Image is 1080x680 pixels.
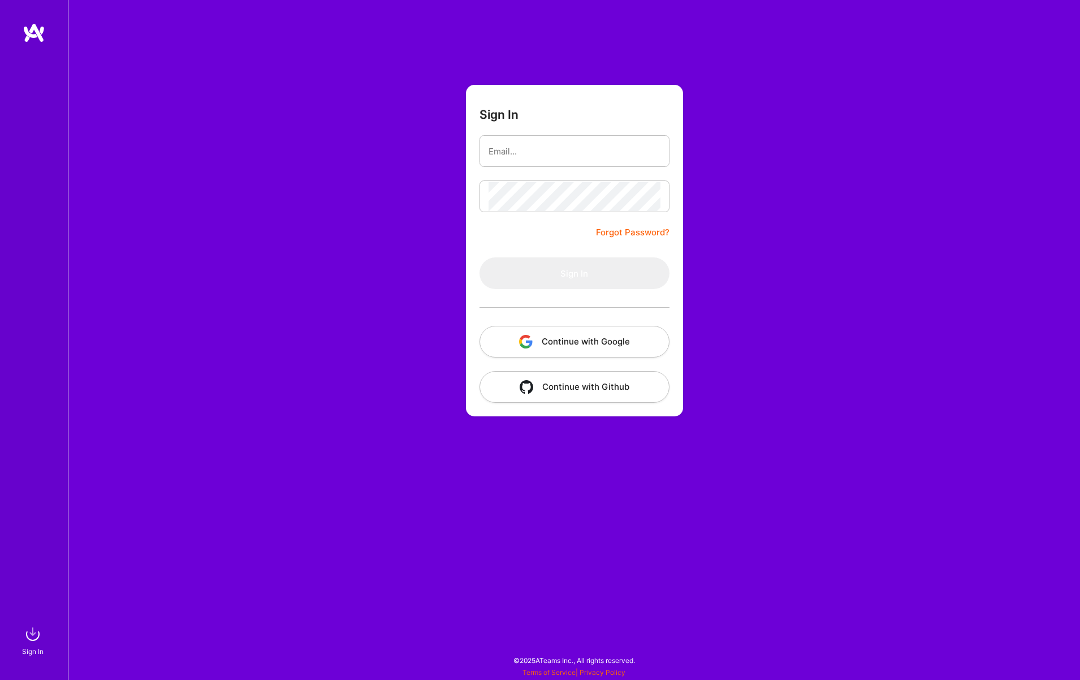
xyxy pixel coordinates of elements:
div: © 2025 ATeams Inc., All rights reserved. [68,646,1080,674]
h3: Sign In [479,107,519,122]
img: icon [519,335,533,348]
a: Terms of Service [522,668,576,677]
button: Continue with Google [479,326,669,358]
button: Sign In [479,257,669,289]
div: Sign In [22,645,44,657]
button: Continue with Github [479,371,669,403]
a: Privacy Policy [580,668,625,677]
input: Email... [489,137,660,166]
img: icon [520,380,533,394]
span: | [522,668,625,677]
a: Forgot Password? [596,226,669,239]
a: sign inSign In [24,623,44,657]
img: logo [23,23,45,43]
img: sign in [21,623,44,645]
